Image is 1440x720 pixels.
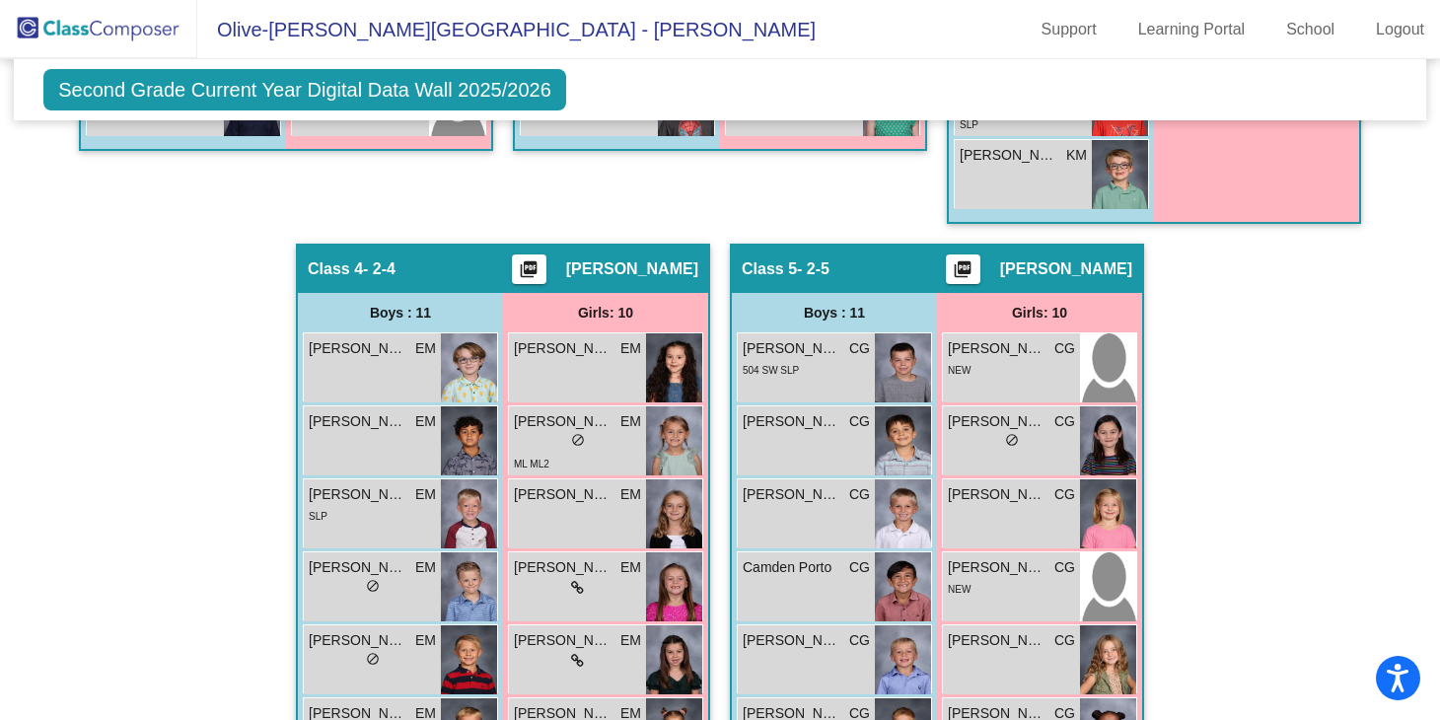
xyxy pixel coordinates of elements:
[309,484,407,505] span: [PERSON_NAME]
[1054,484,1075,505] span: CG
[948,411,1046,432] span: [PERSON_NAME]
[743,365,799,376] span: 504 SW SLP
[948,584,971,595] span: NEW
[514,484,612,505] span: [PERSON_NAME]
[1122,14,1261,45] a: Learning Portal
[849,338,870,359] span: CG
[514,411,612,432] span: [PERSON_NAME]
[948,365,971,376] span: NEW
[363,259,396,279] span: - 2-4
[415,630,436,651] span: EM
[948,630,1046,651] span: [PERSON_NAME]
[415,338,436,359] span: EM
[298,293,503,332] div: Boys : 11
[1054,557,1075,578] span: CG
[43,69,566,110] span: Second Grade Current Year Digital Data Wall 2025/2026
[948,557,1046,578] span: [PERSON_NAME]
[1005,433,1019,447] span: do_not_disturb_alt
[503,293,708,332] div: Girls: 10
[620,411,641,432] span: EM
[937,293,1142,332] div: Girls: 10
[514,630,612,651] span: [PERSON_NAME]
[1054,338,1075,359] span: CG
[948,484,1046,505] span: [PERSON_NAME] [PERSON_NAME]
[566,259,698,279] span: [PERSON_NAME]
[366,579,380,593] span: do_not_disturb_alt
[849,630,870,651] span: CG
[415,484,436,505] span: EM
[1000,259,1132,279] span: [PERSON_NAME]
[946,254,980,284] button: Print Students Details
[309,411,407,432] span: [PERSON_NAME]
[415,557,436,578] span: EM
[620,484,641,505] span: EM
[620,338,641,359] span: EM
[309,557,407,578] span: [PERSON_NAME]
[514,557,612,578] span: [PERSON_NAME]
[948,338,1046,359] span: [PERSON_NAME]
[742,259,797,279] span: Class 5
[514,338,612,359] span: [PERSON_NAME]
[366,652,380,666] span: do_not_disturb_alt
[743,630,841,651] span: [PERSON_NAME]
[797,259,829,279] span: - 2-5
[309,338,407,359] span: [PERSON_NAME]
[743,338,841,359] span: [PERSON_NAME] [PERSON_NAME]
[415,411,436,432] span: EM
[960,119,978,130] span: SLP
[732,293,937,332] div: Boys : 11
[743,411,841,432] span: [PERSON_NAME]
[1054,411,1075,432] span: CG
[512,254,546,284] button: Print Students Details
[1360,14,1440,45] a: Logout
[309,630,407,651] span: [PERSON_NAME]
[849,557,870,578] span: CG
[743,484,841,505] span: [PERSON_NAME]
[1066,145,1087,166] span: KM
[1054,630,1075,651] span: CG
[571,433,585,447] span: do_not_disturb_alt
[620,630,641,651] span: EM
[951,259,974,287] mat-icon: picture_as_pdf
[849,484,870,505] span: CG
[309,511,327,522] span: SLP
[517,259,540,287] mat-icon: picture_as_pdf
[197,14,816,45] span: Olive-[PERSON_NAME][GEOGRAPHIC_DATA] - [PERSON_NAME]
[743,557,841,578] span: Camden Porto
[1270,14,1350,45] a: School
[1026,14,1113,45] a: Support
[960,145,1058,166] span: [PERSON_NAME]
[514,459,549,469] span: ML ML2
[308,259,363,279] span: Class 4
[620,557,641,578] span: EM
[849,411,870,432] span: CG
